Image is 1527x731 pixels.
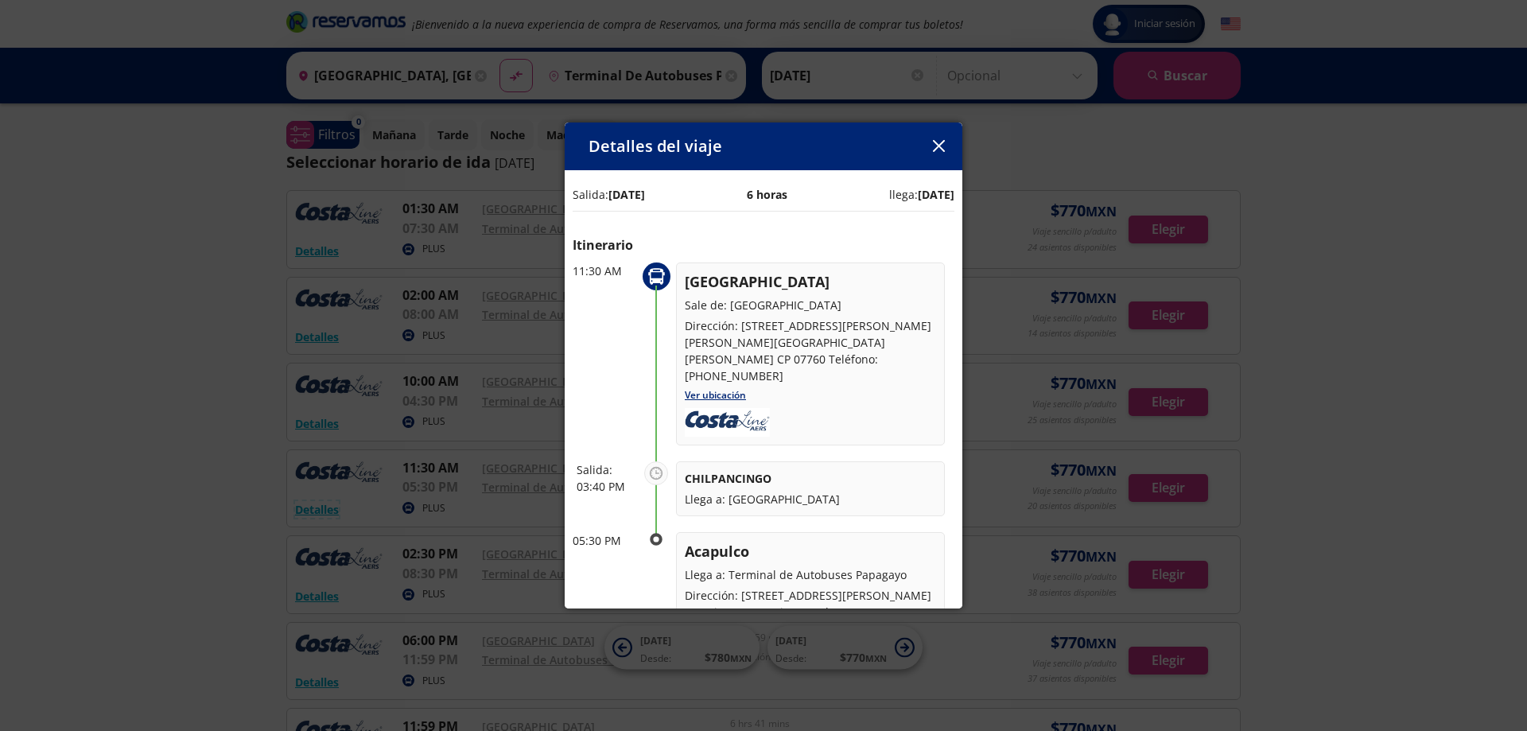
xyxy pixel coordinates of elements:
p: 03:40 PM [577,478,636,495]
p: [GEOGRAPHIC_DATA] [685,271,936,293]
b: [DATE] [608,187,645,202]
p: 05:30 PM [573,532,636,549]
img: uploads_2F1618599176729-w9r3pol644-d629c15044929c08f56a2cfd8cb674b0_2Fcostaline.jpg [685,408,770,437]
p: Llega a: [GEOGRAPHIC_DATA] [685,491,936,507]
p: Salida: [573,186,645,203]
p: 11:30 AM [573,262,636,279]
p: Dirección: [STREET_ADDRESS][PERSON_NAME] [PERSON_NAME][GEOGRAPHIC_DATA][PERSON_NAME] CP 07760 Tel... [685,317,936,384]
p: Itinerario [573,235,954,255]
a: Ver ubicación [685,388,746,402]
p: Llega a: Terminal de Autobuses Papagayo [685,566,936,583]
p: CHILPANCINGO [685,470,936,487]
p: 6 horas [747,186,787,203]
p: Sale de: [GEOGRAPHIC_DATA] [685,297,936,313]
p: Dirección: [STREET_ADDRESS][PERSON_NAME] (esquina con Caminos), Col. Progreso CP 39350 Teléfono: ... [685,587,936,637]
p: Detalles del viaje [589,134,722,158]
b: [DATE] [918,187,954,202]
p: llega: [889,186,954,203]
p: Acapulco [685,541,936,562]
p: Salida: [577,461,636,478]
